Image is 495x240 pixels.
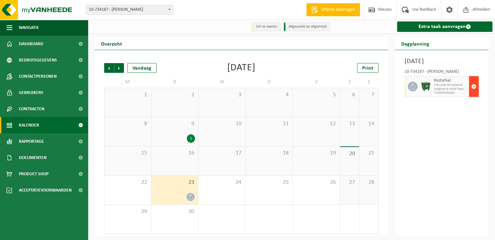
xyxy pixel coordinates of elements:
a: Offerte aanvragen [306,3,360,16]
td: D [151,76,199,88]
span: Rapportage [19,133,44,150]
span: 18 [249,150,289,157]
span: Volgende [114,63,124,73]
span: Vorige [104,63,114,73]
span: 10-734167 - LAEVENS DIRK - ZWEVEGEM [86,5,173,14]
span: 7 [363,91,375,99]
span: 10 [202,120,242,127]
h3: [DATE] [405,57,479,66]
span: 1 [108,91,148,99]
h2: Dagplanning [395,37,436,50]
span: Offerte aanvragen [320,7,357,13]
div: [DATE] [227,63,255,73]
span: 28 [363,179,375,186]
img: WB-1100-HPE-GN-01 [421,82,431,91]
span: Gebruikers [19,85,43,101]
span: 17 [202,150,242,157]
td: M [104,76,151,88]
span: 8 [108,120,148,127]
span: Bedrijfsgegevens [19,52,57,68]
span: 16 [155,150,195,157]
span: 12 [296,120,337,127]
span: Acceptatievoorwaarden [19,182,72,198]
span: Documenten [19,150,47,166]
li: Uit te voeren [251,22,281,31]
span: 11 [249,120,289,127]
span: 2 [155,91,195,99]
span: 23 [155,179,195,186]
td: V [293,76,340,88]
span: 4 [249,91,289,99]
span: 25 [249,179,289,186]
span: Navigatie [19,20,39,36]
span: 5 [296,91,337,99]
span: 19 [296,150,337,157]
td: W [199,76,246,88]
span: 3 [202,91,242,99]
h2: Overzicht [94,37,129,50]
span: T250002058887 [434,91,467,95]
span: Restafval [434,78,467,83]
span: 20 [343,150,356,157]
span: 13 [343,120,356,127]
span: 26 [296,179,337,186]
td: Z [340,76,359,88]
span: 10-734167 - LAEVENS DIRK - ZWEVEGEM [86,5,173,15]
span: 9 [155,120,195,127]
span: 27 [343,179,356,186]
div: 10-734167 - [PERSON_NAME] [405,70,479,76]
span: Contracten [19,101,44,117]
span: WB-1100-HP restafval [434,83,467,87]
div: 1 [187,134,195,143]
td: D [246,76,293,88]
div: Vandaag [127,63,157,73]
span: 21 [363,150,375,157]
td: Z [359,76,378,88]
span: 14 [363,120,375,127]
li: Afgewerkt en afgemeld [284,22,330,31]
span: 24 [202,179,242,186]
span: 29 [108,208,148,215]
span: 6 [343,91,356,99]
a: Extra taak aanvragen [397,21,492,32]
a: Print [357,63,378,73]
span: Dashboard [19,36,43,52]
span: 15 [108,150,148,157]
span: Lediging op vaste frequentie [434,87,467,91]
span: 30 [155,208,195,215]
span: 22 [108,179,148,186]
span: Product Shop [19,166,48,182]
span: Print [362,66,373,71]
span: Kalender [19,117,39,133]
span: Contactpersonen [19,68,57,85]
